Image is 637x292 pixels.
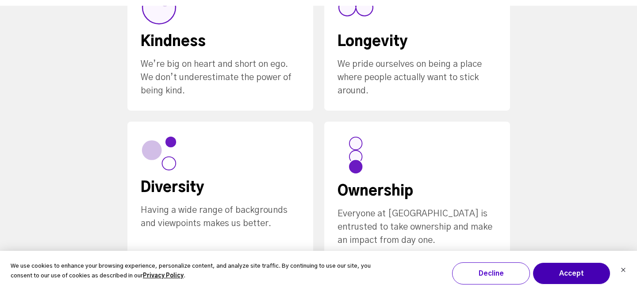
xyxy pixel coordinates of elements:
[338,207,497,247] div: Everyone at [GEOGRAPHIC_DATA] is entrusted to take ownership and make an impact from day one.
[338,33,473,50] div: Longevity
[621,266,626,276] button: Dismiss cookie banner
[338,58,497,97] div: We pride ourselves on being a place where people actually want to stick around.
[141,33,276,50] div: Kindness
[452,262,530,284] button: Decline
[338,135,374,175] img: Property 1=Ownership
[11,261,372,282] p: We use cookies to enhance your browsing experience, personalize content, and analyze site traffic...
[141,204,300,230] div: Having a wide range of backgrounds and viewpoints makes us better.
[338,182,473,200] div: Ownership
[143,271,184,281] a: Privacy Policy
[533,262,610,284] button: Accept
[141,179,276,196] div: Diversity
[141,58,300,97] div: We’re big on heart and short on ego. We don’t underestimate the power of being kind.
[141,135,177,172] img: Property 1=Diversity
